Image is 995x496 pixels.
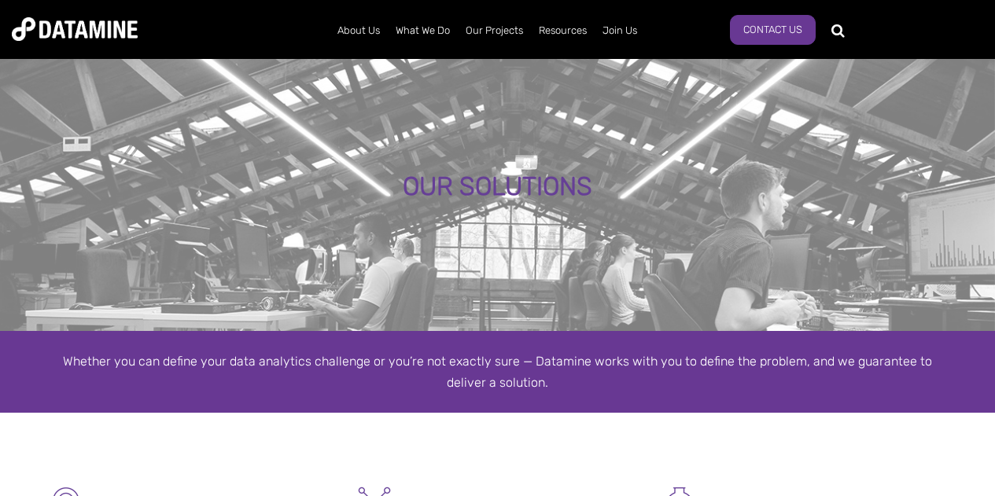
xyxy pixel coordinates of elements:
a: Contact Us [730,15,816,45]
div: OUR SOLUTIONS [120,173,875,201]
a: About Us [330,10,388,51]
div: Whether you can define your data analytics challenge or you’re not exactly sure — Datamine works ... [50,351,946,393]
a: Join Us [595,10,645,51]
a: What We Do [388,10,458,51]
a: Resources [531,10,595,51]
a: Our Projects [458,10,531,51]
img: Datamine [12,17,138,41]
